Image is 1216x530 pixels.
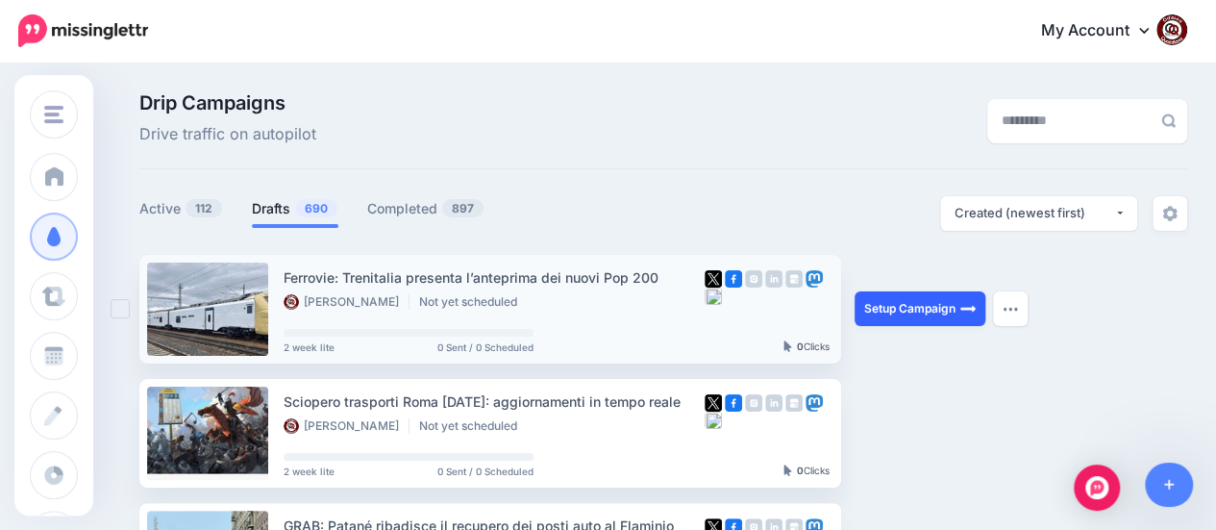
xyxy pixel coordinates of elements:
span: 112 [186,199,222,217]
img: mastodon-square.png [806,394,823,412]
img: google_business-grey-square.png [785,270,803,288]
img: facebook-square.png [725,270,742,288]
button: Created (newest first) [940,196,1137,231]
img: linkedin-grey-square.png [765,270,782,288]
img: arrow-long-right-white.png [960,301,976,316]
img: google_business-grey-square.png [785,394,803,412]
li: [PERSON_NAME] [284,294,409,310]
a: Active112 [139,197,223,220]
div: Sciopero trasporti Roma [DATE]: aggiornamenti in tempo reale [284,391,705,413]
span: 897 [442,199,484,217]
a: Drafts690 [252,197,338,220]
span: Drip Campaigns [139,93,316,113]
div: Clicks [783,341,830,353]
img: twitter-square.png [705,270,722,288]
span: 0 Sent / 0 Scheduled [437,342,534,352]
li: [PERSON_NAME] [284,418,409,434]
div: Open Intercom Messenger [1074,465,1120,511]
img: settings-grey.png [1162,206,1178,221]
img: search-grey-6.png [1161,114,1176,128]
a: Completed897 [367,197,484,220]
img: mastodon-square.png [806,270,823,288]
img: instagram-grey-square.png [745,270,762,288]
b: 0 [797,341,804,352]
img: twitter-square.png [705,394,722,412]
img: pointer-grey-darker.png [783,465,792,476]
img: pointer-grey-darker.png [783,341,792,352]
img: instagram-grey-square.png [745,394,762,412]
li: Not yet scheduled [419,294,527,310]
b: 0 [797,465,804,476]
span: 2 week lite [284,467,335,476]
div: Clicks [783,466,830,477]
img: menu.png [44,106,63,123]
img: dots.png [1003,306,1018,312]
span: 2 week lite [284,342,335,352]
span: 0 Sent / 0 Scheduled [437,467,534,476]
img: facebook-square.png [725,394,742,412]
img: Missinglettr [18,14,148,47]
div: Ferrovie: Trenitalia presenta l’anteprima dei nuovi Pop 200 [284,266,705,289]
span: 690 [295,199,337,217]
a: My Account [1022,8,1187,55]
div: Created (newest first) [955,204,1114,222]
li: Not yet scheduled [419,418,527,434]
img: bluesky-grey-square.png [705,288,722,305]
span: Drive traffic on autopilot [139,122,316,147]
img: bluesky-grey-square.png [705,412,722,429]
img: linkedin-grey-square.png [765,394,782,412]
a: Setup Campaign [855,291,985,326]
